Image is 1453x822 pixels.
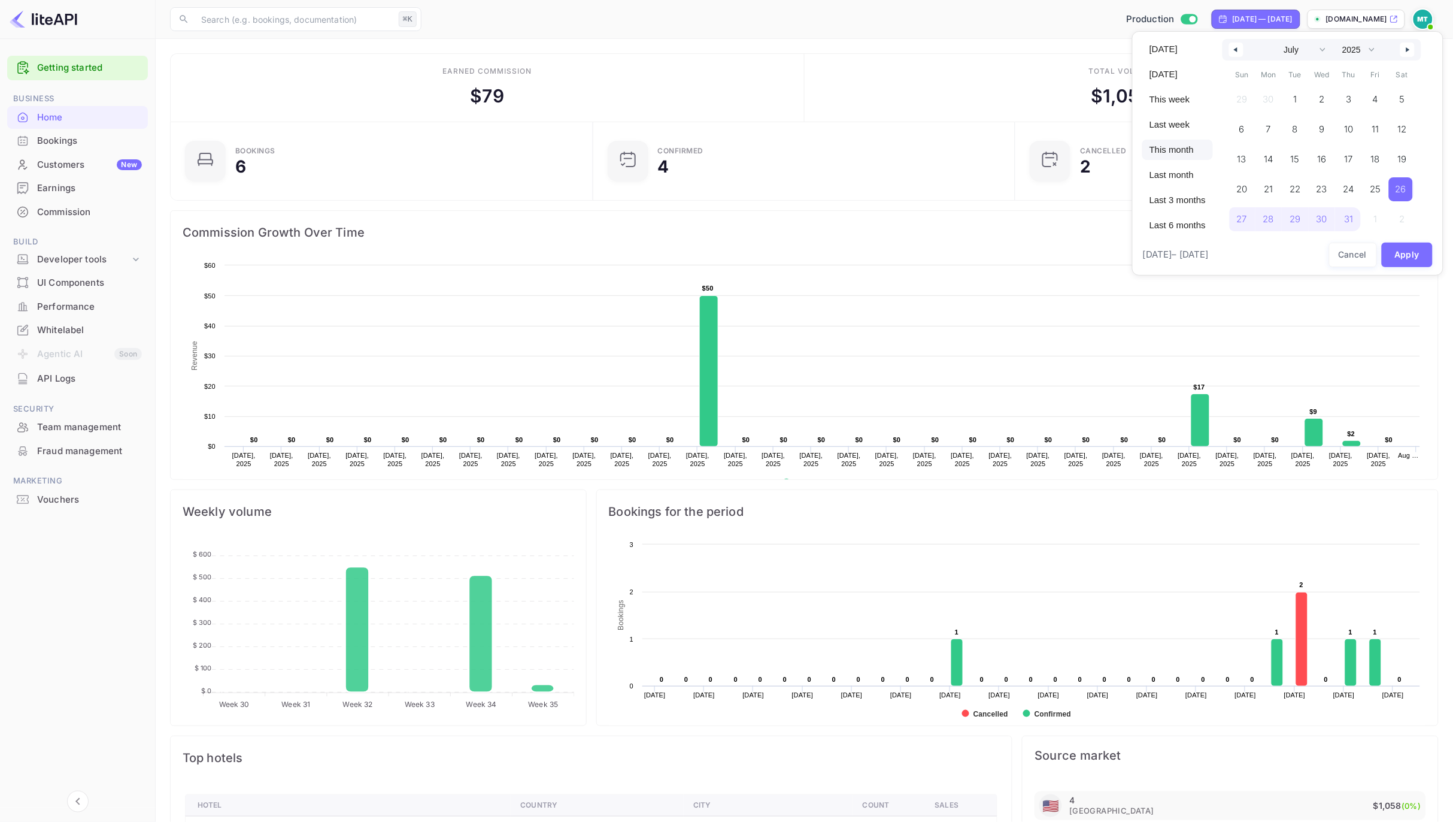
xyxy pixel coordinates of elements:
span: Wed [1309,65,1336,84]
span: 14 [1264,149,1273,170]
span: 17 [1345,149,1353,170]
button: 9 [1309,114,1336,138]
span: 13 [1237,149,1246,170]
button: 2 [1309,84,1336,108]
span: 23 [1317,179,1327,200]
span: 20 [1236,179,1247,200]
span: 6 [1239,119,1245,140]
span: 21 [1264,179,1273,200]
button: 1 [1282,84,1309,108]
span: 26 [1396,179,1406,200]
span: 22 [1290,179,1301,200]
span: 18 [1371,149,1380,170]
span: 3 [1346,89,1351,110]
button: 30 [1309,204,1336,228]
button: 27 [1228,204,1255,228]
button: Last month [1142,165,1213,185]
span: 31 [1344,208,1353,230]
button: 25 [1362,174,1389,198]
span: 2 [1319,89,1325,110]
span: 25 [1370,179,1381,200]
span: 15 [1291,149,1300,170]
span: 7 [1266,119,1271,140]
span: 8 [1293,119,1298,140]
span: [DATE] – [DATE] [1143,248,1209,262]
button: 21 [1255,174,1282,198]
button: 5 [1389,84,1416,108]
button: Apply [1382,243,1433,267]
button: [DATE] [1142,39,1213,59]
button: This month [1142,140,1213,160]
button: This week [1142,89,1213,110]
button: 18 [1362,144,1389,168]
button: 10 [1335,114,1362,138]
span: 30 [1317,208,1327,230]
button: Last 6 months [1142,215,1213,235]
button: 29 [1282,204,1309,228]
span: Thu [1335,65,1362,84]
span: Tue [1282,65,1309,84]
button: Last 3 months [1142,190,1213,210]
button: 6 [1228,114,1255,138]
button: 17 [1335,144,1362,168]
button: 13 [1228,144,1255,168]
span: 5 [1399,89,1405,110]
span: Sat [1389,65,1416,84]
button: 7 [1255,114,1282,138]
span: 9 [1319,119,1325,140]
button: 22 [1282,174,1309,198]
button: 14 [1255,144,1282,168]
button: Last week [1142,114,1213,135]
button: 8 [1282,114,1309,138]
span: 29 [1290,208,1301,230]
span: 10 [1344,119,1353,140]
span: 1 [1294,89,1297,110]
span: 27 [1237,208,1247,230]
button: [DATE] [1142,64,1213,84]
button: 4 [1362,84,1389,108]
span: Sun [1228,65,1255,84]
button: 31 [1335,204,1362,228]
span: Fri [1362,65,1389,84]
span: 24 [1343,179,1354,200]
span: 4 [1373,89,1378,110]
button: 26 [1389,174,1416,198]
button: 24 [1335,174,1362,198]
span: 16 [1318,149,1327,170]
span: 19 [1397,149,1406,170]
button: 12 [1389,114,1416,138]
button: 19 [1389,144,1416,168]
span: Mon [1255,65,1282,84]
button: 3 [1335,84,1362,108]
button: 16 [1309,144,1336,168]
span: 12 [1397,119,1406,140]
button: 23 [1309,174,1336,198]
button: 11 [1362,114,1389,138]
button: 15 [1282,144,1309,168]
button: 28 [1255,204,1282,228]
span: 28 [1263,208,1274,230]
button: 20 [1228,174,1255,198]
button: Cancel [1329,243,1377,267]
span: 11 [1372,119,1379,140]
